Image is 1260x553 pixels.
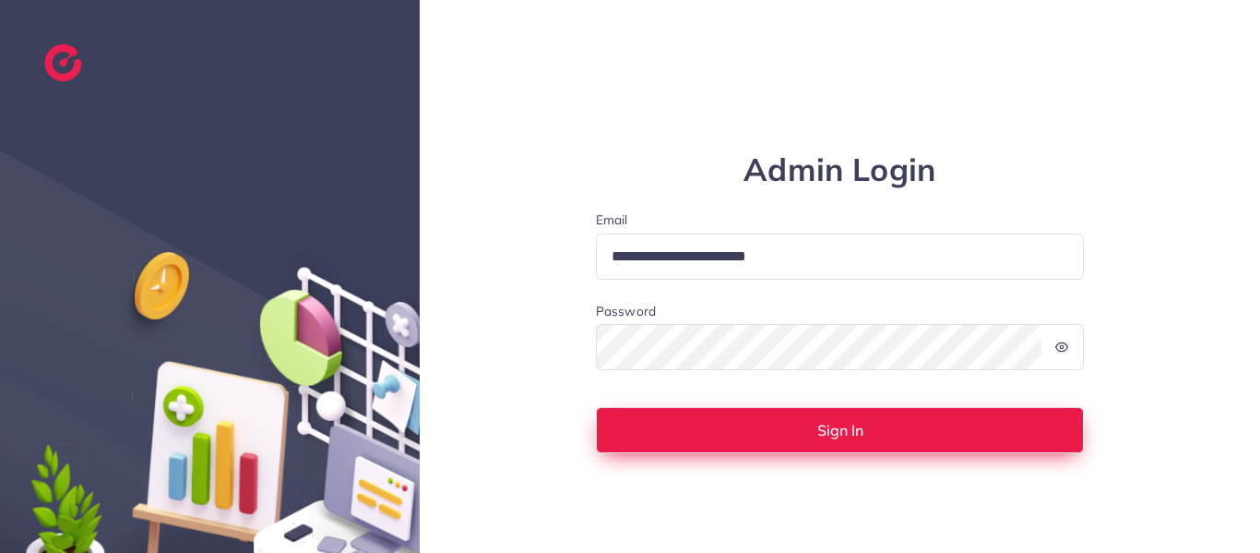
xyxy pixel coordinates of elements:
label: Password [596,302,656,320]
img: logo [44,44,82,81]
h1: Admin Login [596,151,1085,189]
span: Sign In [817,423,863,438]
button: Sign In [596,407,1085,453]
label: Email [596,210,1085,229]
